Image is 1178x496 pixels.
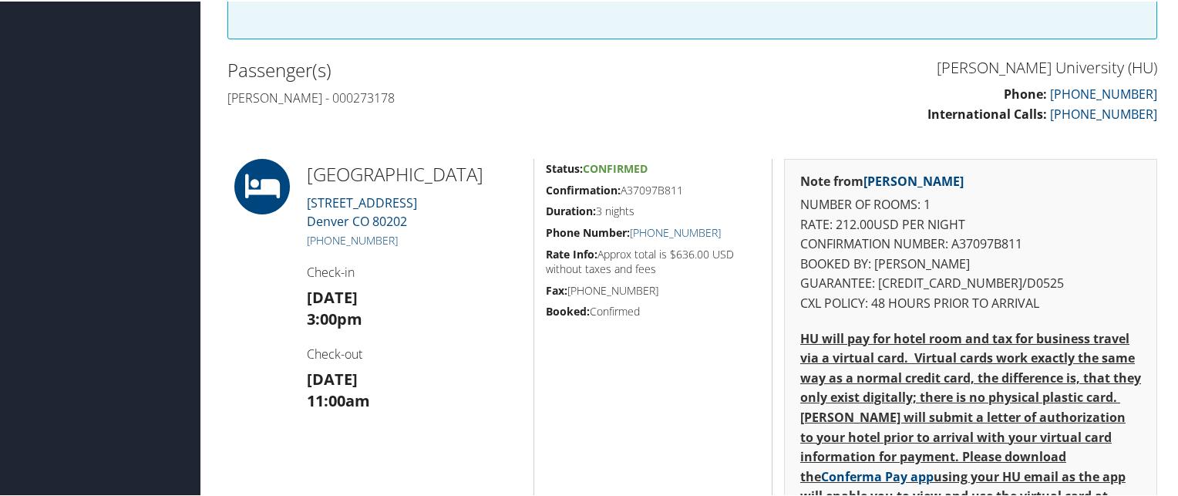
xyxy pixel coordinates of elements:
[307,307,362,328] strong: 3:00pm
[546,282,567,296] strong: Fax:
[821,467,934,484] a: Conferma Pay app
[307,193,417,228] a: [STREET_ADDRESS]Denver CO 80202
[307,389,370,410] strong: 11:00am
[307,367,358,388] strong: [DATE]
[800,171,964,188] strong: Note from
[307,262,522,279] h4: Check-in
[704,56,1157,77] h3: [PERSON_NAME] University (HU)
[546,202,760,218] h5: 3 nights
[546,302,760,318] h5: Confirmed
[546,302,590,317] strong: Booked:
[546,181,621,196] strong: Confirmation:
[227,56,681,82] h2: Passenger(s)
[546,202,596,217] strong: Duration:
[307,231,398,246] a: [PHONE_NUMBER]
[546,245,597,260] strong: Rate Info:
[546,245,760,275] h5: Approx total is $636.00 USD without taxes and fees
[1050,84,1157,101] a: [PHONE_NUMBER]
[307,344,522,361] h4: Check-out
[583,160,648,174] span: Confirmed
[546,160,583,174] strong: Status:
[546,282,760,297] h5: [PHONE_NUMBER]
[546,181,760,197] h5: A37097B811
[630,224,721,238] a: [PHONE_NUMBER]
[863,171,964,188] a: [PERSON_NAME]
[307,160,522,186] h2: [GEOGRAPHIC_DATA]
[927,104,1047,121] strong: International Calls:
[1050,104,1157,121] a: [PHONE_NUMBER]
[227,88,681,105] h4: [PERSON_NAME] - 000273178
[800,194,1141,312] p: NUMBER OF ROOMS: 1 RATE: 212.00USD PER NIGHT CONFIRMATION NUMBER: A37097B811 BOOKED BY: [PERSON_N...
[307,285,358,306] strong: [DATE]
[1004,84,1047,101] strong: Phone:
[546,224,630,238] strong: Phone Number:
